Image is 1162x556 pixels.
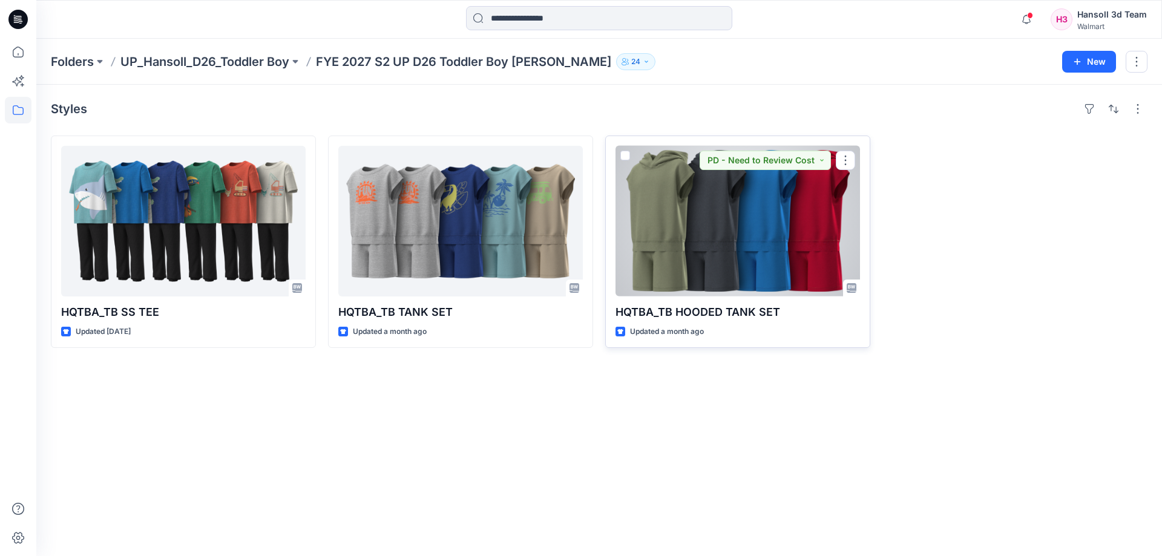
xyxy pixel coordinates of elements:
p: HQTBA_TB TANK SET [338,304,583,321]
p: FYE 2027 S2 UP D26 Toddler Boy [PERSON_NAME] [316,53,611,70]
a: HQTBA_TB HOODED TANK SET [615,146,860,296]
a: UP_Hansoll_D26_Toddler Boy [120,53,289,70]
div: Hansoll 3d Team [1077,7,1147,22]
p: Updated [DATE] [76,325,131,338]
div: Walmart [1077,22,1147,31]
a: HQTBA_TB TANK SET [338,146,583,296]
button: New [1062,51,1116,73]
button: 24 [616,53,655,70]
a: Folders [51,53,94,70]
p: 24 [631,55,640,68]
p: Updated a month ago [353,325,427,338]
h4: Styles [51,102,87,116]
p: Updated a month ago [630,325,704,338]
p: HQTBA_TB SS TEE [61,304,306,321]
a: HQTBA_TB SS TEE [61,146,306,296]
p: HQTBA_TB HOODED TANK SET [615,304,860,321]
div: H3 [1051,8,1072,30]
